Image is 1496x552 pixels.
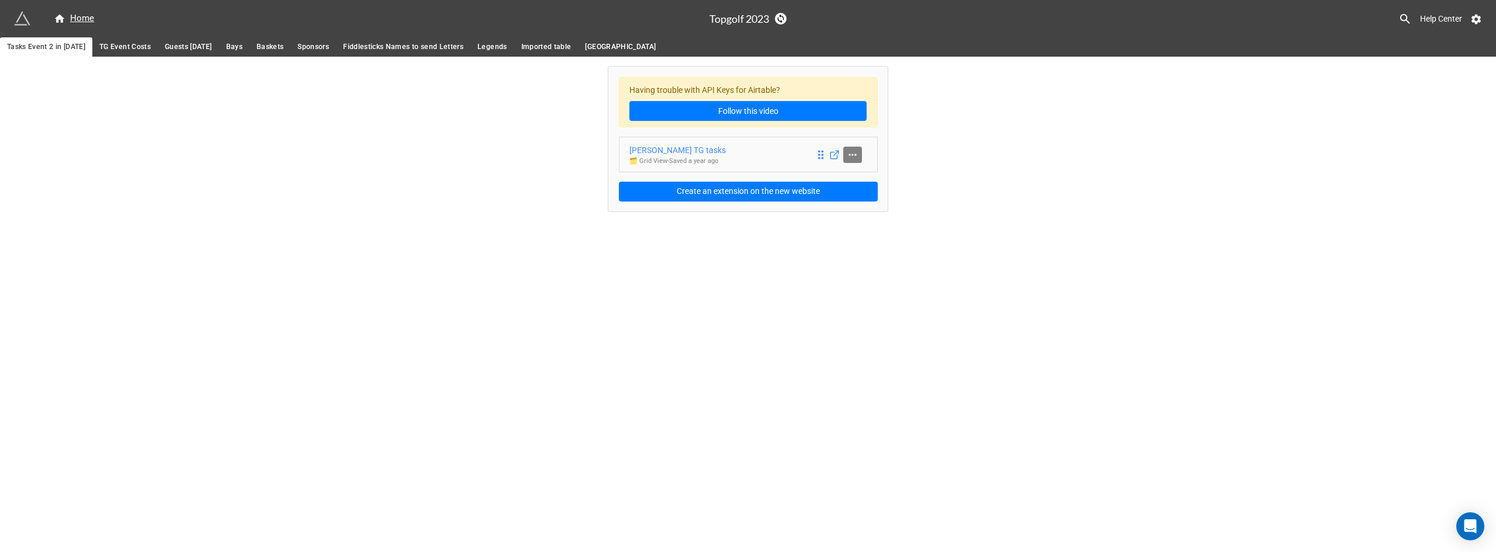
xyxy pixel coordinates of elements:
span: Guests [DATE] [165,41,212,53]
span: Imported table [521,41,572,53]
a: Help Center [1412,8,1470,29]
h3: Topgolf 2023 [709,13,769,24]
img: miniextensions-icon.73ae0678.png [14,11,30,27]
div: Home [54,12,94,26]
div: Open Intercom Messenger [1456,512,1484,540]
span: Fiddlesticks Names to send Letters [343,41,463,53]
a: Home [47,12,101,26]
button: Create an extension on the new website [619,182,878,202]
div: Having trouble with API Keys for Airtable? [619,77,878,128]
span: Baskets [257,41,283,53]
span: [GEOGRAPHIC_DATA] [585,41,656,53]
div: [PERSON_NAME] TG tasks [629,144,726,157]
a: [PERSON_NAME] TG tasks🗂️ Grid View-Saved a year ago [619,137,878,172]
a: Follow this video [629,101,867,121]
span: Sponsors [297,41,329,53]
p: 🗂️ Grid View - Saved a year ago [629,157,726,166]
a: Sync Base Structure [775,13,787,25]
span: TG Event Costs [99,41,151,53]
span: Legends [477,41,507,53]
span: Bays [226,41,243,53]
span: Tasks Event 2 in [DATE] [7,41,85,53]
